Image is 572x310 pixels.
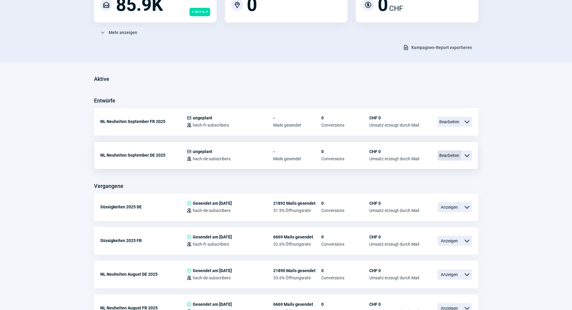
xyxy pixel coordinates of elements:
[193,123,229,127] span: hach-fr-subscribers
[369,242,419,247] span: Umsatz erzeugt durch Mail
[273,302,321,307] span: 6669 Mails gesendet
[369,302,419,307] span: CHF 0
[193,302,232,307] span: Gesendet am [DATE]
[369,268,419,273] span: CHF 0
[193,201,232,206] span: Gesendet am [DATE]
[273,235,321,239] span: 6669 Mails gesendet
[321,242,369,247] span: Conversions
[273,268,321,273] span: 21890 Mails gesendet
[94,96,115,106] h3: Entwürfe
[273,149,321,154] span: -
[369,235,419,239] span: CHF 0
[100,149,187,161] div: NL Neuheiten September DE 2025
[273,208,321,213] span: 31.9% Öffnungsrate
[321,156,369,161] span: Conversions
[193,149,212,154] span: ungeplant
[193,242,229,247] span: hach-fr-subscribers
[369,149,419,154] span: CHF 0
[273,275,321,280] span: 33.6% Öffnungsrate
[389,3,403,14] span: CHF
[273,156,321,161] span: Mails gesendet
[369,201,419,206] span: CHF 0
[397,42,478,53] button: Kampagnen-Report exportieren
[369,208,419,213] span: Umsatz erzeugt durch Mail
[193,156,231,161] span: hach-de-subscribers
[273,242,321,247] span: 32.6% Öffnungsrate
[94,181,123,191] h3: Vergangene
[437,117,462,127] span: Bearbeiten
[437,236,462,246] span: Anzeigen
[369,275,419,280] span: Umsatz erzeugt durch Mail
[321,149,369,154] span: 0
[273,115,321,120] span: -
[321,275,369,280] span: Conversions
[437,269,462,280] span: Anzeigen
[369,115,419,120] span: CHF 0
[437,202,462,212] span: Anzeigen
[369,123,419,127] span: Umsatz erzeugt durch Mail
[321,268,369,273] span: 0
[100,201,187,213] div: Süssigkeiten 2025 DE
[189,8,210,16] span: + 48.5 %
[193,275,231,280] span: hach-de-subscribers
[193,208,231,213] span: hach-de-subscribers
[321,235,369,239] span: 0
[321,302,369,307] span: 0
[321,208,369,213] span: Conversions
[437,150,462,161] span: Bearbeiten
[100,268,187,280] div: NL Neuheiten August DE 2025
[411,43,472,52] span: Kampagnen-Report exportieren
[100,235,187,247] div: Süssigkeiten 2025 FR
[321,201,369,206] span: 0
[94,27,144,38] button: Mehr anzeigen
[369,156,419,161] span: Umsatz erzeugt durch Mail
[109,28,137,37] span: Mehr anzeigen
[193,268,232,273] span: Gesendet am [DATE]
[321,123,369,127] span: Conversions
[273,123,321,127] span: Mails gesendet
[193,115,212,120] span: ungeplant
[100,115,187,127] div: NL Neuheiten September FR 2025
[193,235,232,239] span: Gesendet am [DATE]
[321,115,369,120] span: 0
[273,201,321,206] span: 21892 Mails gesendet
[94,74,109,84] h3: Aktive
